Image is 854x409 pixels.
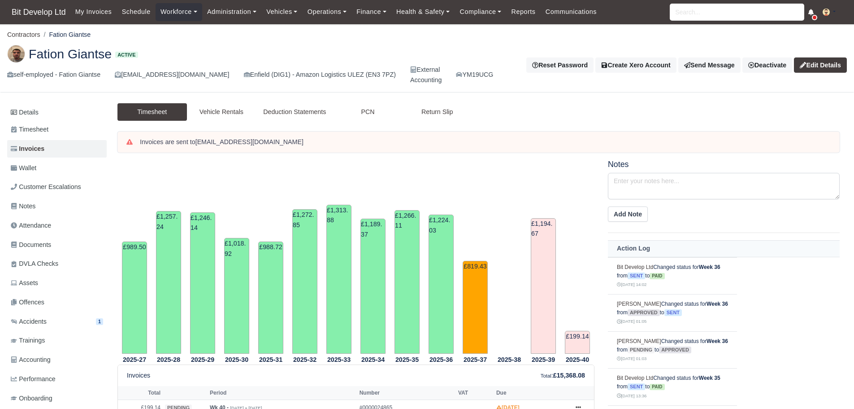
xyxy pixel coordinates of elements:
th: 2025-36 [424,354,458,365]
th: Number [357,386,456,400]
th: Period [208,386,357,400]
a: Accounting [7,351,107,369]
th: 2025-38 [492,354,526,365]
a: Customer Escalations [7,178,107,196]
a: [PERSON_NAME] [617,301,661,307]
td: £1,272.85 [292,209,317,354]
a: My Invoices [70,3,117,21]
strong: Week 36 [707,301,728,307]
td: Changed status for from to [608,369,737,406]
a: Deactivate [742,57,792,73]
a: Schedule [117,3,155,21]
th: 2025-35 [390,354,424,365]
button: Create Xero Account [595,57,676,73]
span: Attendance [11,220,51,231]
span: Fation Giantse [29,48,112,60]
td: £1,194.67 [531,218,556,354]
th: 2025-33 [322,354,356,365]
div: Invoices are sent to [140,138,831,147]
a: Performance [7,370,107,388]
span: Notes [11,201,35,211]
a: Vehicles [261,3,303,21]
th: 2025-39 [526,354,560,365]
a: Return Slip [403,103,472,121]
a: [PERSON_NAME] [617,338,661,344]
td: £1,018.92 [224,238,249,354]
div: self-employed - Fation Giantse [7,70,100,80]
a: Administration [202,3,261,21]
a: Invoices [7,140,107,158]
th: VAT [456,386,494,400]
strong: £15,368.08 [553,372,585,379]
span: Assets [11,278,38,288]
a: Bit Develop Ltd [7,4,70,21]
td: £989.50 [122,242,147,354]
a: Vehicle Rentals [187,103,256,121]
th: 2025-29 [186,354,220,365]
th: 2025-28 [152,354,186,365]
span: DVLA Checks [11,259,58,269]
span: Customer Escalations [11,182,81,192]
a: Reports [506,3,540,21]
a: Finance [351,3,391,21]
td: £988.72 [258,242,283,354]
a: Assets [7,274,107,292]
a: DVLA Checks [7,255,107,273]
button: Reset Password [526,57,594,73]
a: Trainings [7,332,107,349]
a: Details [7,104,107,121]
span: Offences [11,297,44,308]
span: sent [664,309,682,316]
td: £1,257.24 [156,211,181,354]
a: Send Message [678,57,741,73]
span: Accounting [11,355,51,365]
h5: Notes [608,160,840,169]
th: 2025-31 [254,354,288,365]
a: Contractors [7,31,40,38]
strong: Week 35 [699,375,720,381]
th: 2025-27 [117,354,152,365]
a: Workforce [156,3,202,21]
span: Invoices [11,144,44,154]
a: Edit Details [794,57,847,73]
div: External Accounting [410,65,442,85]
span: pending [628,347,655,353]
strong: Week 36 [707,338,728,344]
a: Bit Develop Ltd [617,264,653,270]
td: £819.43 [463,261,488,354]
a: Notes [7,198,107,215]
a: Onboarding [7,390,107,407]
th: 2025-40 [560,354,594,365]
a: Operations [303,3,351,21]
td: Changed status for from to [608,257,737,295]
th: Due [494,386,567,400]
span: Trainings [11,335,45,346]
div: : [541,370,585,381]
div: Enfield (DIG1) - Amazon Logistics ULEZ (EN3 7PZ) [244,70,396,80]
a: Health & Safety [391,3,455,21]
a: Deduction Statements [256,103,333,121]
th: Total [118,386,163,400]
small: [DATE] 01:05 [617,319,646,324]
strong: Week 36 [699,264,720,270]
a: Compliance [455,3,506,21]
span: Wallet [11,163,36,173]
a: Documents [7,236,107,254]
span: sent [628,383,645,390]
a: Timesheet [117,103,187,121]
a: Attendance [7,217,107,234]
a: Accidents 1 [7,313,107,330]
td: £1,266.11 [394,210,420,354]
span: Bit Develop Ltd [7,3,70,21]
input: Search... [670,4,804,21]
a: Bit Develop Ltd [617,375,653,381]
a: Timesheet [7,121,107,138]
h6: Invoices [127,372,150,379]
span: 1 [96,318,103,325]
small: [DATE] 14:02 [617,282,646,287]
span: approved [628,309,660,316]
span: Documents [11,240,51,250]
th: 2025-30 [220,354,254,365]
li: Fation Giantse [40,30,91,40]
td: £199.14 [565,331,590,353]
